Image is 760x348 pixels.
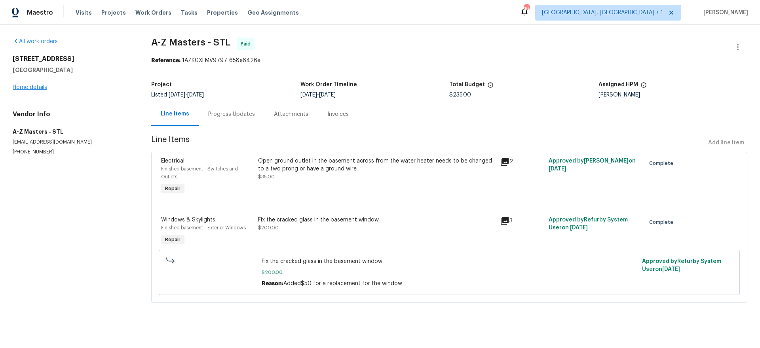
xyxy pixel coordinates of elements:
span: [DATE] [187,92,204,98]
span: - [300,92,336,98]
span: [DATE] [662,267,680,272]
span: Finished basement - Exterior Windows [161,225,246,230]
span: $35.00 [258,174,275,179]
span: The hpm assigned to this work order. [640,82,647,92]
span: Properties [207,9,238,17]
span: Projects [101,9,126,17]
span: Visits [76,9,92,17]
div: 1AZK0XFMV9797-658e6426e [151,57,747,64]
span: Geo Assignments [247,9,299,17]
span: Windows & Skylights [161,217,215,223]
span: Added$50 for a replacement for the window [283,281,402,286]
h5: Total Budget [449,82,485,87]
span: A-Z Masters - STL [151,38,230,47]
h2: [STREET_ADDRESS] [13,55,132,63]
div: Attachments [274,110,308,118]
p: [EMAIL_ADDRESS][DOMAIN_NAME] [13,139,132,146]
a: Home details [13,85,47,90]
h5: Assigned HPM [598,82,638,87]
span: $235.00 [449,92,471,98]
a: All work orders [13,39,58,44]
h5: A-Z Masters - STL [13,128,132,136]
span: [PERSON_NAME] [700,9,748,17]
h4: Vendor Info [13,110,132,118]
span: [DATE] [549,166,566,172]
span: Repair [162,236,184,244]
span: Approved by Refurby System User on [549,217,628,231]
span: The total cost of line items that have been proposed by Opendoor. This sum includes line items th... [487,82,494,92]
h5: Work Order Timeline [300,82,357,87]
b: Reference: [151,58,180,63]
span: Complete [649,159,676,167]
div: [PERSON_NAME] [598,92,747,98]
div: Open ground outlet in the basement across from the water heater needs to be changed to a two pron... [258,157,496,173]
span: [DATE] [169,92,185,98]
span: Tasks [181,10,198,15]
div: Progress Updates [208,110,255,118]
span: - [169,92,204,98]
div: 2 [500,157,543,166]
span: $200.00 [258,225,279,230]
div: 16 [524,5,529,13]
span: Listed [151,92,204,98]
span: Electrical [161,158,184,164]
p: [PHONE_NUMBER] [13,149,132,155]
h5: [GEOGRAPHIC_DATA] [13,66,132,74]
span: Finished basement - Switches and Outlets [161,166,238,179]
span: Repair [162,185,184,193]
span: [DATE] [570,225,588,231]
span: Maestro [27,9,53,17]
span: Work Orders [135,9,171,17]
span: Approved by [PERSON_NAME] on [549,158,636,172]
span: Paid [241,40,254,48]
span: [DATE] [300,92,317,98]
h5: Project [151,82,172,87]
span: Line Items [151,136,705,150]
span: Fix the cracked glass in the basement window [262,257,637,265]
span: Complete [649,218,676,226]
div: Line Items [161,110,189,118]
div: 3 [500,216,543,225]
span: $200.00 [262,269,637,276]
div: Fix the cracked glass in the basement window [258,216,496,224]
div: Invoices [327,110,349,118]
span: [DATE] [319,92,336,98]
span: Approved by Refurby System User on [642,259,721,272]
span: [GEOGRAPHIC_DATA], [GEOGRAPHIC_DATA] + 1 [542,9,663,17]
span: Reason: [262,281,283,286]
